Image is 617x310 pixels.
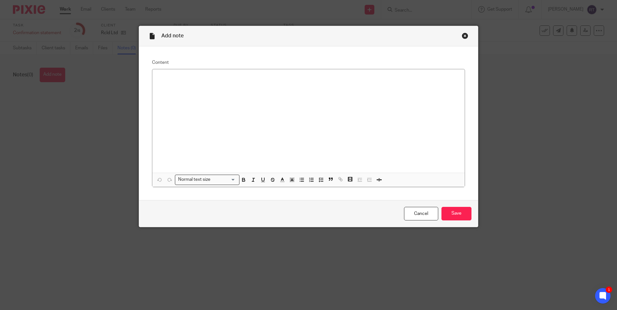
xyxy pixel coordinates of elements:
[404,207,438,221] a: Cancel
[161,33,184,38] span: Add note
[152,59,465,66] label: Content
[462,33,468,39] div: Close this dialog window
[441,207,471,221] input: Save
[606,286,612,293] div: 1
[212,176,236,183] input: Search for option
[175,175,239,185] div: Search for option
[177,176,212,183] span: Normal text size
